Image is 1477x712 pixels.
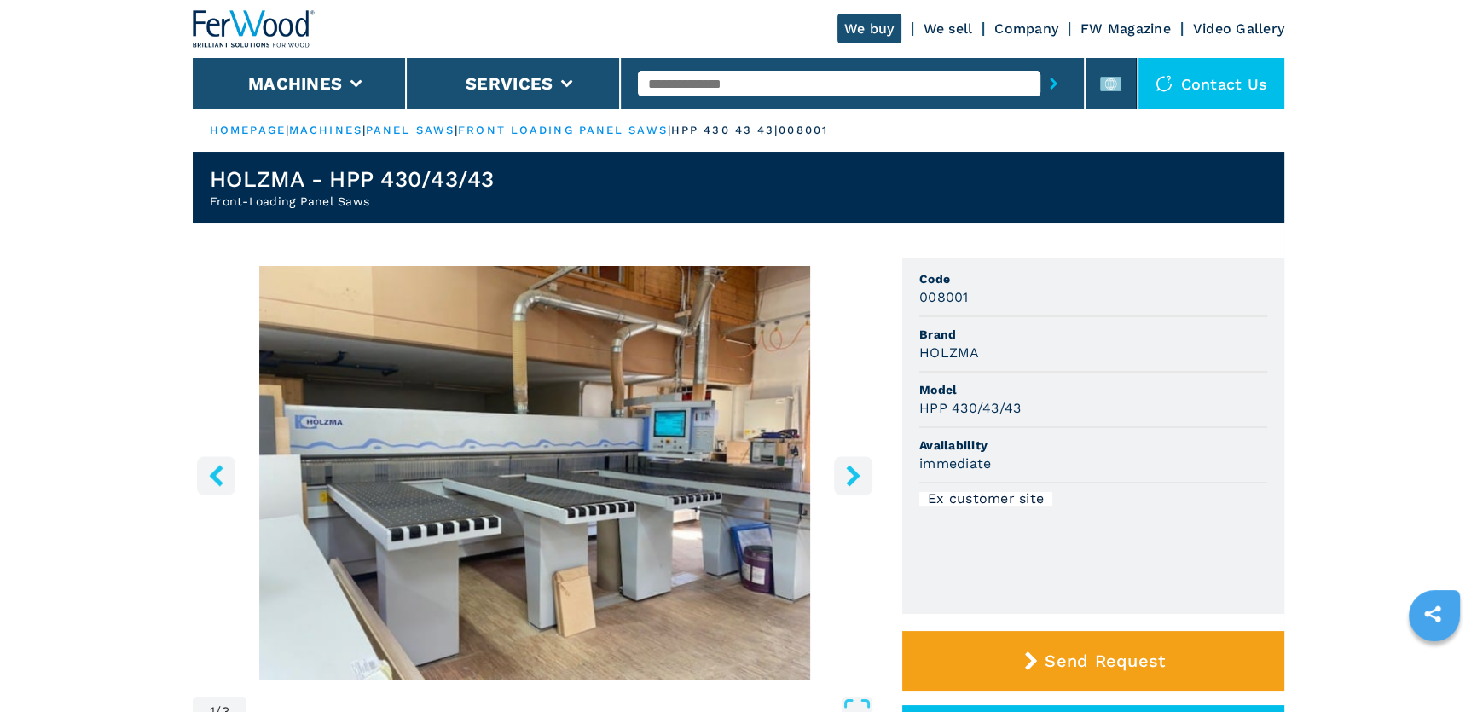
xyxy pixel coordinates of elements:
[286,124,289,136] span: |
[362,124,366,136] span: |
[919,287,969,307] h3: 008001
[1080,20,1171,37] a: FW Magazine
[1156,75,1173,92] img: Contact us
[466,73,553,94] button: Services
[1411,593,1454,635] a: sharethis
[193,266,877,680] img: Front-Loading Panel Saws HOLZMA HPP 430/43/43
[210,165,495,193] h1: HOLZMA - HPP 430/43/43
[924,20,973,37] a: We sell
[834,456,872,495] button: right-button
[248,73,342,94] button: Machines
[366,124,455,136] a: panel saws
[919,343,980,362] h3: HOLZMA
[193,10,316,48] img: Ferwood
[1405,635,1464,699] iframe: Chat
[919,437,1267,454] span: Availability
[1193,20,1284,37] a: Video Gallery
[919,454,991,473] h3: immediate
[210,124,286,136] a: HOMEPAGE
[458,124,667,136] a: front loading panel saws
[779,123,828,138] p: 008001
[210,193,495,210] h2: Front-Loading Panel Saws
[193,266,877,680] div: Go to Slide 1
[1040,64,1067,103] button: submit-button
[919,398,1021,418] h3: HPP 430/43/43
[197,456,235,495] button: left-button
[919,326,1267,343] span: Brand
[919,381,1267,398] span: Model
[455,124,458,136] span: |
[289,124,362,136] a: machines
[919,492,1052,506] div: Ex customer site
[668,124,671,136] span: |
[919,270,1267,287] span: Code
[1045,651,1165,671] span: Send Request
[902,631,1284,691] button: Send Request
[994,20,1058,37] a: Company
[837,14,901,43] a: We buy
[1138,58,1285,109] div: Contact us
[671,123,779,138] p: hpp 430 43 43 |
